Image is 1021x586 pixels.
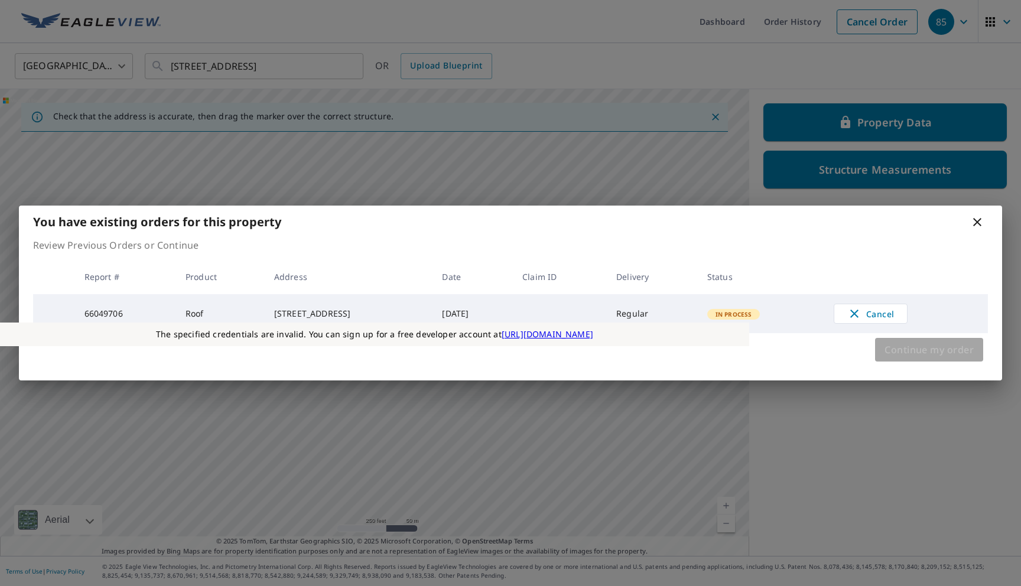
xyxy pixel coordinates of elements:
[708,310,759,318] span: In Process
[698,259,824,294] th: Status
[433,294,513,333] td: [DATE]
[875,338,983,362] button: Continue my order
[502,328,593,340] a: [URL][DOMAIN_NAME]
[33,214,281,230] b: You have existing orders for this property
[265,259,433,294] th: Address
[607,294,698,333] td: Regular
[75,259,176,294] th: Report #
[433,259,513,294] th: Date
[274,308,424,320] div: [STREET_ADDRESS]
[607,259,698,294] th: Delivery
[885,341,974,358] span: Continue my order
[513,259,607,294] th: Claim ID
[176,294,265,333] td: Roof
[33,238,988,252] p: Review Previous Orders or Continue
[75,294,176,333] td: 66049706
[176,259,265,294] th: Product
[846,307,895,321] span: Cancel
[834,304,908,324] button: Cancel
